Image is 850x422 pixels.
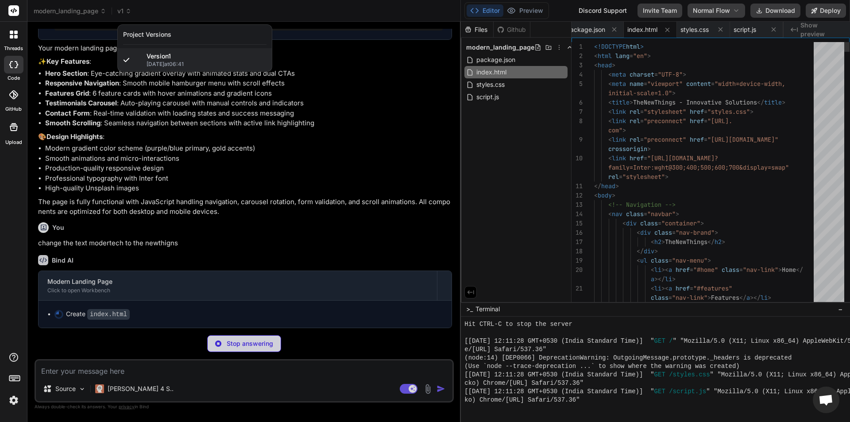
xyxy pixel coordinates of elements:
div: Open chat [813,387,839,413]
label: Upload [5,139,22,146]
label: code [8,74,20,82]
span: [DATE] at 06:41 [147,61,267,68]
div: Project Versions [123,30,171,39]
span: Version 1 [147,52,171,61]
label: threads [4,45,23,52]
label: GitHub [5,105,22,113]
img: settings [6,393,21,408]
